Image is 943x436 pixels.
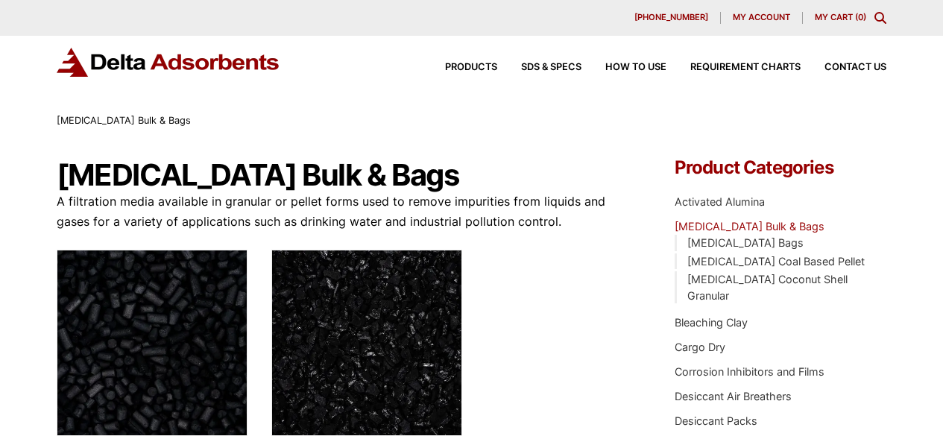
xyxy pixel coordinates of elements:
a: Activated Alumina [675,195,765,208]
h4: Product Categories [675,159,886,177]
a: [MEDICAL_DATA] Bulk & Bags [675,220,824,233]
span: Contact Us [824,63,886,72]
span: SDS & SPECS [521,63,581,72]
a: Contact Us [801,63,886,72]
a: [MEDICAL_DATA] Bags [687,236,804,249]
a: Bleaching Clay [675,316,748,329]
div: Toggle Modal Content [874,12,886,24]
a: Desiccant Packs [675,414,757,427]
a: My account [721,12,803,24]
span: My account [733,13,790,22]
span: How to Use [605,63,666,72]
span: Requirement Charts [690,63,801,72]
span: 0 [858,12,863,22]
h1: [MEDICAL_DATA] Bulk & Bags [57,159,634,192]
a: Requirement Charts [666,63,801,72]
span: Products [445,63,497,72]
a: SDS & SPECS [497,63,581,72]
a: Corrosion Inhibitors and Films [675,365,824,378]
a: [MEDICAL_DATA] Coconut Shell Granular [687,273,848,302]
a: How to Use [581,63,666,72]
a: [MEDICAL_DATA] Coal Based Pellet [687,255,865,268]
a: Cargo Dry [675,341,725,353]
a: My Cart (0) [815,12,866,22]
a: [PHONE_NUMBER] [622,12,721,24]
a: Products [421,63,497,72]
span: [MEDICAL_DATA] Bulk & Bags [57,115,191,126]
p: A filtration media available in granular or pellet forms used to remove impurities from liquids a... [57,192,634,232]
a: Desiccant Air Breathers [675,390,792,402]
img: Delta Adsorbents [57,48,280,77]
span: [PHONE_NUMBER] [634,13,708,22]
img: Activated Carbon Coconut Shell Granular [271,250,462,436]
img: Activated Carbon Coal Based Pellet [57,250,247,436]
